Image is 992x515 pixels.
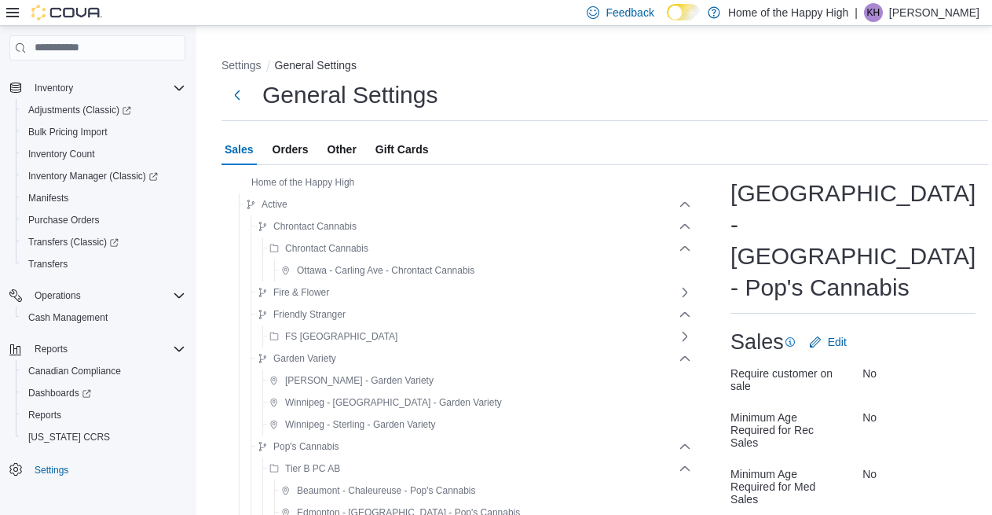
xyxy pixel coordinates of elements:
span: Sales [225,134,254,165]
a: Cash Management [22,308,114,327]
button: Garden Variety [251,349,342,368]
span: Manifests [22,189,185,208]
button: Manifests [16,187,192,209]
span: Chrontact Cannabis [285,242,368,255]
span: Settings [28,459,185,479]
span: Adjustments (Classic) [22,101,185,120]
span: Operations [35,289,81,302]
button: Edit [803,326,853,358]
a: Settings [28,461,75,480]
a: Canadian Compliance [22,362,127,381]
span: [US_STATE] CCRS [28,431,110,443]
span: Dashboards [22,384,185,403]
span: Garden Variety [273,352,336,365]
button: Chrontact Cannabis [251,217,363,236]
span: Pop's Cannabis [273,440,339,453]
span: Manifests [28,192,68,204]
div: No [862,367,976,392]
span: Dashboards [28,387,91,399]
button: Pop's Cannabis [251,437,346,456]
button: Operations [28,286,87,305]
span: Gift Cards [375,134,429,165]
button: Winnipeg - Sterling - Garden Variety [263,415,442,434]
span: Home of the Happy High [251,176,354,189]
span: Inventory Manager (Classic) [28,170,158,182]
span: Canadian Compliance [22,362,185,381]
p: | [855,3,858,22]
a: [US_STATE] CCRS [22,428,116,447]
span: KH [867,3,880,22]
div: No [862,411,976,449]
span: Cash Management [22,308,185,327]
span: Other [328,134,357,165]
button: Cash Management [16,307,192,329]
span: Operations [28,286,185,305]
button: Home of the Happy High [229,173,361,192]
span: Transfers (Classic) [22,233,185,252]
span: Cash Management [28,311,108,324]
a: Manifests [22,189,75,208]
button: Reports [16,404,192,426]
button: Transfers [16,253,192,275]
button: Fire & Flower [251,283,335,302]
button: FS [GEOGRAPHIC_DATA] [263,327,404,346]
button: Next [221,79,253,111]
a: Inventory Count [22,145,101,164]
span: Reports [22,406,185,425]
span: Tier B PC AB [285,462,340,475]
span: Bulk Pricing Import [28,126,108,138]
button: Inventory [3,77,192,99]
a: Adjustments (Classic) [16,99,192,121]
h2: Sales [730,329,784,355]
button: [PERSON_NAME] - Garden Variety [263,371,440,390]
button: Settings [3,458,192,480]
a: Transfers (Classic) [22,233,125,252]
button: Reports [28,340,74,359]
button: Friendly Stranger [251,305,352,324]
span: Transfers (Classic) [28,236,119,248]
button: Inventory [28,79,79,97]
span: Inventory Manager (Classic) [22,167,185,186]
button: Inventory Count [16,143,192,165]
button: General Settings [275,59,357,72]
span: Reports [28,340,185,359]
button: Canadian Compliance [16,360,192,382]
img: Cova [31,5,102,20]
div: No [862,468,976,506]
span: Inventory [35,82,73,94]
span: FS [GEOGRAPHIC_DATA] [285,330,397,343]
h1: General Settings [262,79,437,111]
span: Winnipeg - Sterling - Garden Variety [285,418,436,431]
span: Edit [828,334,847,350]
span: Inventory Count [22,145,185,164]
span: Chrontact Cannabis [273,220,357,233]
a: Adjustments (Classic) [22,101,137,120]
span: Reports [35,343,68,355]
span: Winnipeg - [GEOGRAPHIC_DATA] - Garden Variety [285,396,502,409]
span: Adjustments (Classic) [28,104,131,116]
button: Ottawa - Carling Ave - Chrontact Cannabis [275,261,481,280]
span: Purchase Orders [28,214,100,226]
button: Settings [221,59,262,72]
span: Purchase Orders [22,211,185,230]
span: Minimum Age Required for Rec Sales [730,411,844,449]
span: Bulk Pricing Import [22,123,185,142]
span: Settings [35,464,68,476]
button: Purchase Orders [16,209,192,231]
button: Bulk Pricing Import [16,121,192,143]
button: [US_STATE] CCRS [16,426,192,448]
button: Tier B PC AB [263,459,346,478]
span: Canadian Compliance [28,365,121,377]
button: Operations [3,285,192,307]
span: Washington CCRS [22,428,185,447]
span: Transfers [22,255,185,274]
span: Reports [28,409,61,421]
span: Require customer on sale [730,367,844,392]
input: Dark Mode [667,4,700,20]
span: Minimum Age Required for Med Sales [730,468,844,506]
p: [PERSON_NAME] [889,3,979,22]
button: Winnipeg - [GEOGRAPHIC_DATA] - Garden Variety [263,393,508,412]
span: Fire & Flower [273,286,329,299]
button: Active [240,195,294,214]
a: Purchase Orders [22,211,106,230]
